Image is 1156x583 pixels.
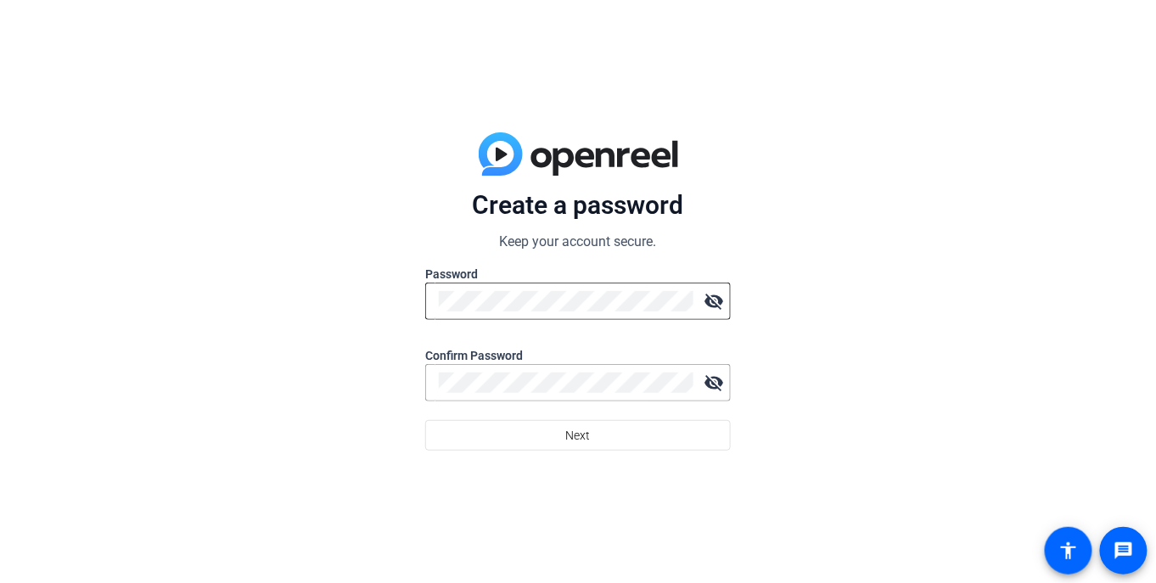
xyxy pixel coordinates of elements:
[425,232,731,252] p: Keep your account secure.
[425,347,731,364] label: Confirm Password
[566,419,591,451] span: Next
[1058,541,1079,561] mat-icon: accessibility
[425,266,731,283] label: Password
[1114,541,1134,561] mat-icon: message
[697,366,731,400] mat-icon: visibility_off
[479,132,678,177] img: blue-gradient.svg
[425,420,731,451] button: Next
[697,284,731,318] mat-icon: visibility_off
[425,189,731,221] p: Create a password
